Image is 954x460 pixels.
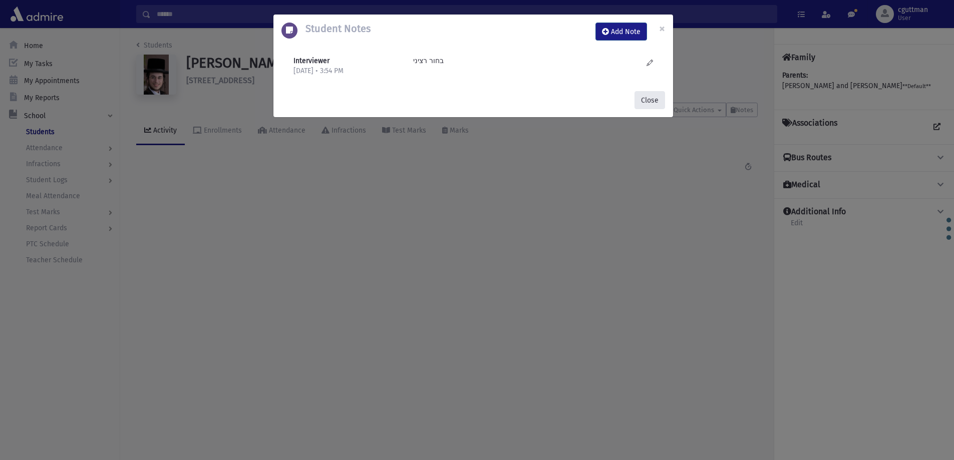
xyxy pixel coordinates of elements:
[413,56,627,66] p: בחור רציני
[297,23,371,35] h5: Student Notes
[293,66,403,76] p: [DATE] • 3:54 PM
[634,91,665,109] button: Close
[293,57,330,65] b: Interviewer
[659,22,665,36] span: ×
[595,23,647,41] button: Add Note
[651,15,673,43] button: Close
